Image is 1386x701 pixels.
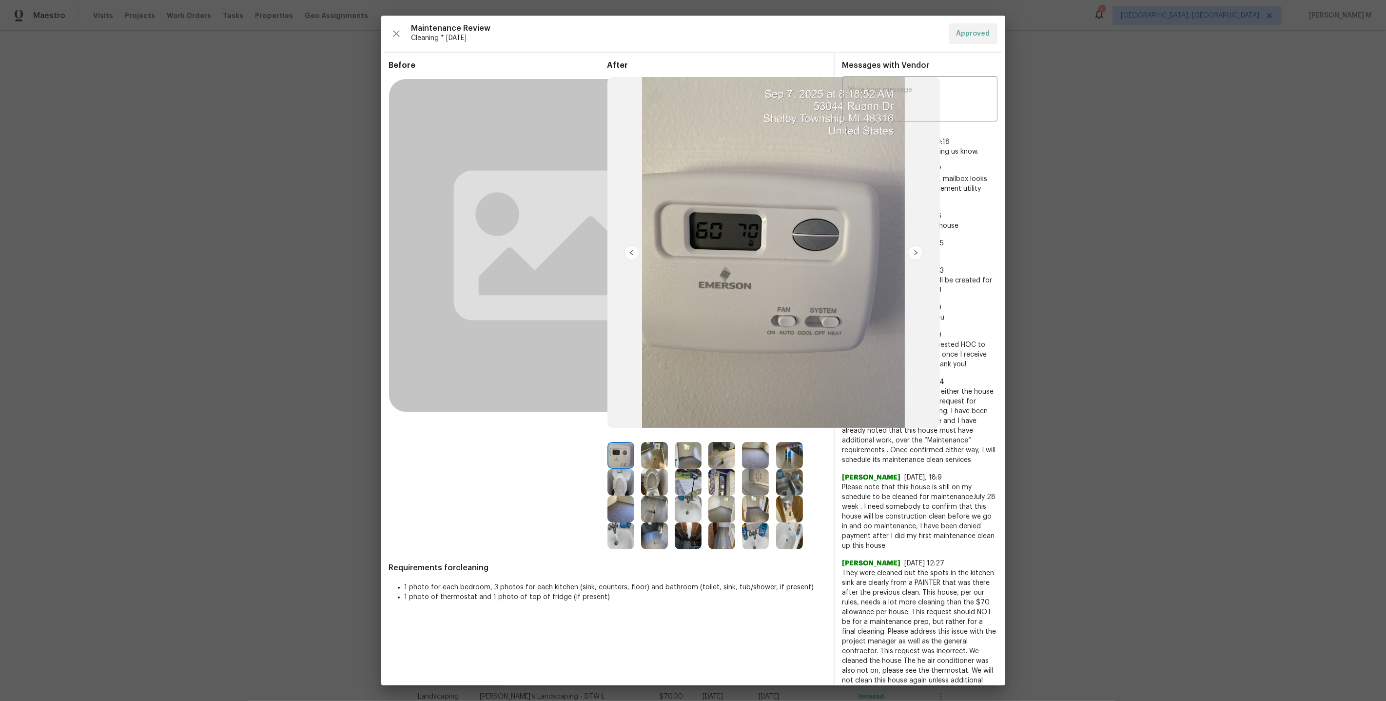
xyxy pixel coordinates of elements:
span: Messages with Vendor [842,61,930,69]
span: Requirements for cleaning [389,563,826,573]
span: Before [389,60,607,70]
span: [DATE], 18:9 [905,474,942,481]
img: left-chevron-button-url [624,245,640,260]
span: Maintenance Review [411,23,941,33]
li: 1 photo of thermostat and 1 photo of top of fridge (if present) [405,592,826,602]
span: [PERSON_NAME] [842,473,901,482]
img: right-chevron-button-url [908,245,923,260]
li: 1 photo for each bedroom, 3 photos for each kitchen (sink, counters, floor) and bathroom (toilet,... [405,582,826,592]
span: After [607,60,826,70]
span: Cleaning * [DATE] [411,33,941,43]
span: [DATE] 12:27 [905,560,945,567]
span: Please note that this house is still on my schedule to be cleaned for maintenanceJuly 28 week . I... [842,482,997,551]
span: [PERSON_NAME] [842,559,901,568]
